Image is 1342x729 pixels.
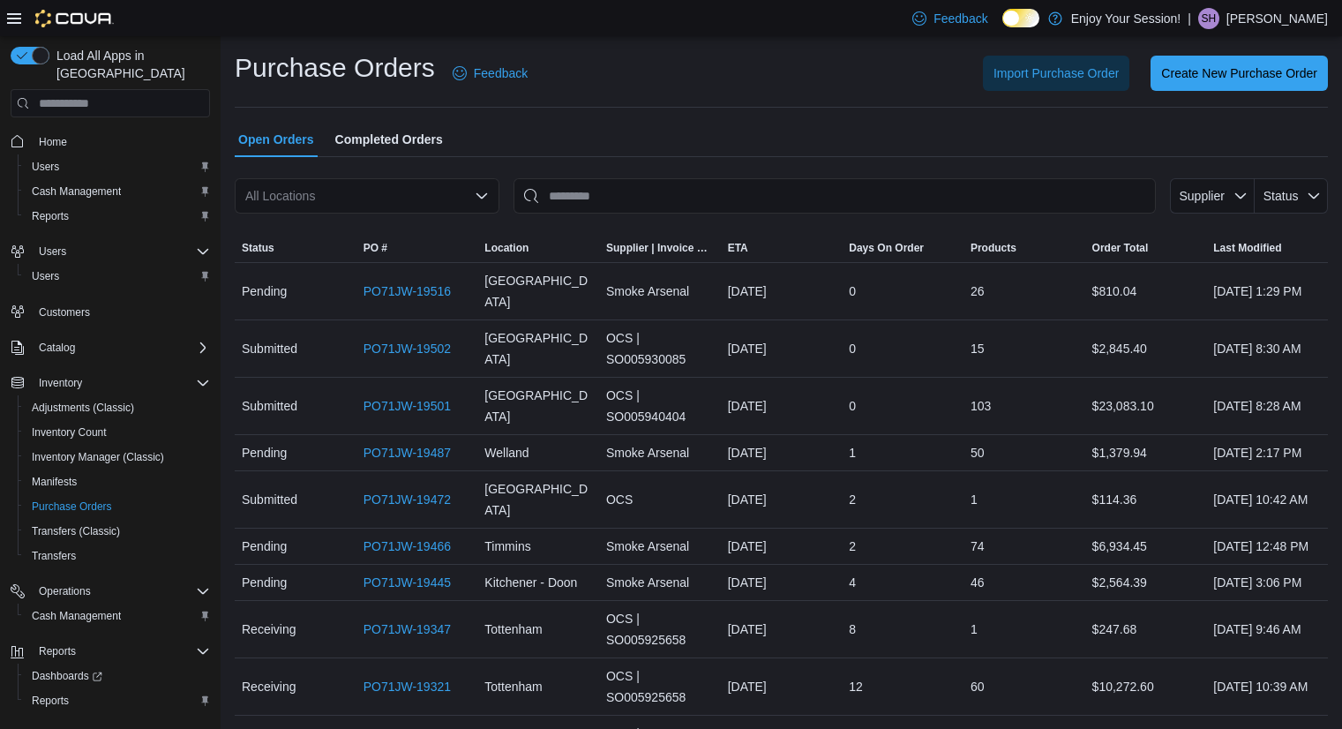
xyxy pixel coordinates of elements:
span: Inventory Manager (Classic) [25,447,210,468]
span: Products [971,241,1016,255]
button: Home [4,128,217,154]
button: Customers [4,299,217,325]
span: 8 [849,619,856,640]
a: PO71JW-19501 [364,395,451,417]
div: Smoke Arsenal [599,529,721,564]
div: $247.68 [1085,612,1207,647]
span: Reports [32,641,210,662]
span: [GEOGRAPHIC_DATA] [484,385,592,427]
a: Users [25,266,66,287]
img: Cova [35,10,114,27]
div: [DATE] [721,435,843,470]
span: Cash Management [32,184,121,199]
div: [DATE] 2:17 PM [1206,435,1328,470]
span: Inventory Manager (Classic) [32,450,164,464]
span: Reports [25,690,210,711]
span: Pending [242,281,287,302]
span: Dashboards [25,665,210,687]
div: [DATE] [721,669,843,704]
a: Reports [25,690,76,711]
span: Users [25,266,210,287]
span: 74 [971,536,985,557]
span: Completed Orders [335,122,443,157]
span: SH [1202,8,1217,29]
span: Purchase Orders [25,496,210,517]
span: Operations [39,584,91,598]
button: Transfers [18,544,217,568]
a: PO71JW-19321 [364,676,451,697]
span: Submitted [242,489,297,510]
a: Transfers (Classic) [25,521,127,542]
div: $114.36 [1085,482,1207,517]
button: Products [963,234,1085,262]
div: $2,564.39 [1085,565,1207,600]
div: $10,272.60 [1085,669,1207,704]
span: 26 [971,281,985,302]
a: PO71JW-19487 [364,442,451,463]
button: Users [32,241,73,262]
span: Inventory [39,376,82,390]
span: Location [484,241,529,255]
div: $2,845.40 [1085,331,1207,366]
span: 2 [849,536,856,557]
div: [DATE] [721,274,843,309]
span: Welland [484,442,529,463]
span: Feedback [933,10,987,27]
a: PO71JW-19347 [364,619,451,640]
div: [DATE] 10:42 AM [1206,482,1328,517]
span: 0 [849,338,856,359]
button: Inventory [4,371,217,395]
a: PO71JW-19502 [364,338,451,359]
button: Cash Management [18,604,217,628]
div: [DATE] 1:29 PM [1206,274,1328,309]
a: Manifests [25,471,84,492]
span: Inventory Count [25,422,210,443]
span: Inventory Count [32,425,107,440]
button: Adjustments (Classic) [18,395,217,420]
span: Reports [39,644,76,658]
a: Customers [32,302,97,323]
button: Cash Management [18,179,217,204]
input: Dark Mode [1002,9,1039,27]
span: Status [242,241,274,255]
div: OCS | SO005925658 [599,658,721,715]
div: [DATE] [721,565,843,600]
span: Inventory [32,372,210,394]
span: Tottenham [484,676,542,697]
span: Pending [242,442,287,463]
span: ETA [728,241,748,255]
span: [GEOGRAPHIC_DATA] [484,270,592,312]
a: Inventory Count [25,422,114,443]
button: Catalog [32,337,82,358]
div: Shelby Hughes [1198,8,1219,29]
span: 60 [971,676,985,697]
span: Order Total [1092,241,1149,255]
a: Purchase Orders [25,496,119,517]
button: Reports [32,641,83,662]
div: [DATE] [721,388,843,424]
span: Dashboards [32,669,102,683]
span: Feedback [474,64,528,82]
button: Users [4,239,217,264]
span: Receiving [242,619,296,640]
div: OCS | SO005930085 [599,320,721,377]
div: [DATE] 12:48 PM [1206,529,1328,564]
span: Home [32,130,210,152]
div: [DATE] 9:46 AM [1206,612,1328,647]
span: Catalog [39,341,75,355]
button: Users [18,264,217,289]
a: Feedback [446,56,535,91]
span: Open Orders [238,122,314,157]
button: Transfers (Classic) [18,519,217,544]
input: This is a search bar. After typing your query, hit enter to filter the results lower in the page. [514,178,1156,214]
button: Operations [32,581,98,602]
span: Cash Management [25,181,210,202]
button: Last Modified [1206,234,1328,262]
div: [DATE] [721,331,843,366]
button: Supplier | Invoice Number [599,234,721,262]
div: [DATE] 8:30 AM [1206,331,1328,366]
span: Load All Apps in [GEOGRAPHIC_DATA] [49,47,210,82]
button: Inventory Manager (Classic) [18,445,217,470]
button: Create New Purchase Order [1151,56,1328,91]
button: Import Purchase Order [983,56,1129,91]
